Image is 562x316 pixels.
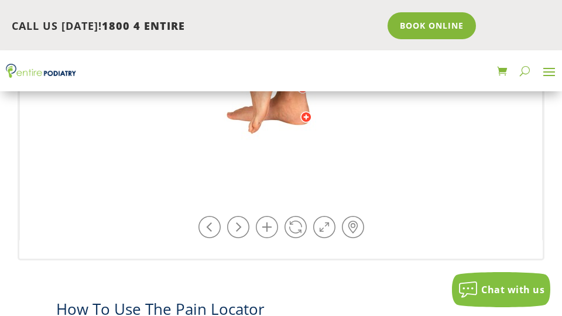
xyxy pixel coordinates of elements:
button: Chat with us [452,272,550,307]
a: Hot-spots on / off [342,216,364,238]
a: Rotate left [198,216,221,238]
a: Rotate right [227,216,249,238]
p: CALL US [DATE]! [12,19,379,34]
a: Book Online [388,12,476,39]
a: Full Screen on / off [313,216,335,238]
a: Zoom in / out [256,216,278,238]
span: 1800 4 ENTIRE [102,19,185,33]
span: Chat with us [481,283,544,296]
a: Play / Stop [285,216,307,238]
